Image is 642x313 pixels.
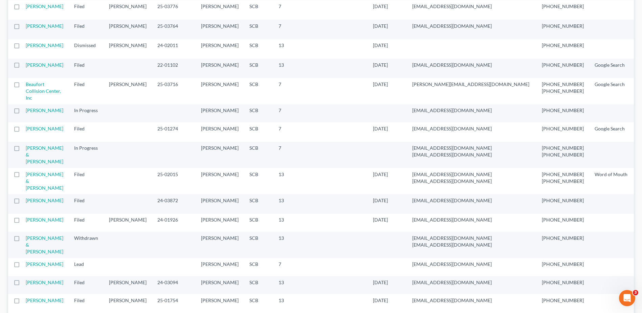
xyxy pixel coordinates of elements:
td: [PERSON_NAME] [196,78,244,104]
td: [PERSON_NAME] [196,0,244,20]
pre: [PHONE_NUMBER] [542,62,584,68]
td: [DATE] [368,20,407,39]
td: In Progress [69,104,104,122]
td: 25-02015 [152,168,196,194]
pre: [EMAIL_ADDRESS][DOMAIN_NAME] [412,107,531,114]
td: [PERSON_NAME] [104,0,152,20]
a: [PERSON_NAME] & [PERSON_NAME] [26,171,63,191]
td: 25-01274 [152,122,196,142]
td: [PERSON_NAME] [104,20,152,39]
td: Dismissed [69,39,104,59]
td: [DATE] [368,194,407,213]
pre: [PHONE_NUMBER] [542,279,584,286]
td: SCB [244,214,273,232]
pre: [EMAIL_ADDRESS][DOMAIN_NAME] [EMAIL_ADDRESS][DOMAIN_NAME] [412,145,531,158]
td: 13 [273,194,307,213]
td: 25-03716 [152,78,196,104]
td: [PERSON_NAME] [196,276,244,294]
td: SCB [244,0,273,20]
td: Lead [69,258,104,276]
td: 7 [273,142,307,168]
td: Filed [69,168,104,194]
pre: [PHONE_NUMBER] [PHONE_NUMBER] [542,171,584,185]
td: [PERSON_NAME] [104,214,152,232]
td: SCB [244,78,273,104]
a: [PERSON_NAME] [26,279,63,285]
td: [PERSON_NAME] [196,232,244,258]
pre: [EMAIL_ADDRESS][DOMAIN_NAME] [EMAIL_ADDRESS][DOMAIN_NAME] [412,235,531,248]
td: SCB [244,104,273,122]
td: [PERSON_NAME] [196,20,244,39]
pre: [PHONE_NUMBER] [542,125,584,132]
pre: [PERSON_NAME][EMAIL_ADDRESS][DOMAIN_NAME] [412,81,531,88]
td: SCB [244,39,273,59]
td: [DATE] [368,39,407,59]
td: [PERSON_NAME] [196,122,244,142]
pre: [PHONE_NUMBER] [542,107,584,114]
td: Filed [69,214,104,232]
pre: [EMAIL_ADDRESS][DOMAIN_NAME] [412,297,531,304]
pre: [EMAIL_ADDRESS][DOMAIN_NAME] [EMAIL_ADDRESS][DOMAIN_NAME] [412,171,531,185]
a: [PERSON_NAME] [26,3,63,9]
td: Word of Mouth [589,168,642,194]
td: Google Search [589,122,642,142]
td: SCB [244,168,273,194]
td: [PERSON_NAME] [104,276,152,294]
span: 3 [633,290,638,295]
td: [DATE] [368,122,407,142]
a: Beaufort Collision Center, Inc [26,81,61,101]
td: [PERSON_NAME] [104,39,152,59]
pre: [PHONE_NUMBER] [542,42,584,49]
td: 7 [273,258,307,276]
td: Google Search [589,78,642,104]
pre: [PHONE_NUMBER] [542,3,584,10]
td: 7 [273,0,307,20]
td: Filed [69,59,104,78]
a: [PERSON_NAME] [26,126,63,131]
a: [PERSON_NAME] [26,62,63,68]
td: 24-03094 [152,276,196,294]
td: [PERSON_NAME] [196,104,244,122]
pre: [EMAIL_ADDRESS][DOMAIN_NAME] [412,279,531,286]
pre: [PHONE_NUMBER] [542,235,584,242]
a: [PERSON_NAME] [26,217,63,223]
pre: [EMAIL_ADDRESS][DOMAIN_NAME] [412,216,531,223]
td: [PERSON_NAME] [196,142,244,168]
td: Filed [69,122,104,142]
td: SCB [244,194,273,213]
td: SCB [244,59,273,78]
td: [DATE] [368,78,407,104]
td: In Progress [69,142,104,168]
td: 7 [273,20,307,39]
td: 25-03776 [152,0,196,20]
td: [PERSON_NAME] [196,39,244,59]
td: [DATE] [368,276,407,294]
td: 13 [273,276,307,294]
td: [PERSON_NAME] [196,214,244,232]
td: SCB [244,276,273,294]
pre: [EMAIL_ADDRESS][DOMAIN_NAME] [412,62,531,68]
a: [PERSON_NAME] [26,297,63,303]
td: 7 [273,104,307,122]
td: 13 [273,214,307,232]
pre: [PHONE_NUMBER] [542,216,584,223]
iframe: Intercom live chat [619,290,635,306]
td: 13 [273,59,307,78]
td: Filed [69,78,104,104]
pre: [PHONE_NUMBER] [PHONE_NUMBER] [542,145,584,158]
td: [PERSON_NAME] [196,194,244,213]
td: [PERSON_NAME] [104,78,152,104]
td: 24-03872 [152,194,196,213]
pre: [PHONE_NUMBER] [542,297,584,304]
td: [DATE] [368,168,407,194]
td: [PERSON_NAME] [196,168,244,194]
td: Withdrawn [69,232,104,258]
td: 22-01102 [152,59,196,78]
td: Google Search [589,59,642,78]
td: 13 [273,232,307,258]
td: 25-03764 [152,20,196,39]
td: 7 [273,78,307,104]
td: 7 [273,122,307,142]
td: [DATE] [368,0,407,20]
pre: [PHONE_NUMBER] [542,261,584,268]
